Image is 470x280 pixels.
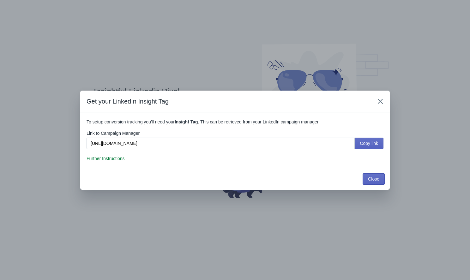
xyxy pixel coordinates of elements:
[87,97,368,106] h2: Get your LinkedIn Insight Tag
[175,119,198,124] b: Insight Tag
[87,130,140,136] label: Link to Campaign Manager
[360,141,378,146] span: Copy link
[87,119,383,125] p: To setup conversion tracking you'll need your . This can be retrieved from your LinkedIn campaign...
[87,156,125,161] span: Further Instructions
[368,176,379,182] span: Close
[375,96,386,107] button: Close
[363,173,385,185] button: Close
[354,138,383,149] button: Copy link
